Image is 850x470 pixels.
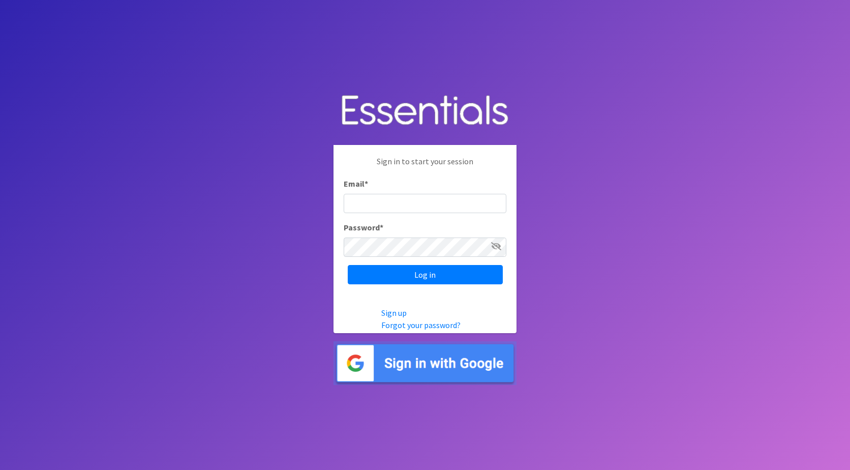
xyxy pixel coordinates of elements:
a: Forgot your password? [381,320,461,330]
abbr: required [380,222,383,232]
p: Sign in to start your session [344,155,506,178]
img: Human Essentials [333,85,517,137]
input: Log in [348,265,503,284]
img: Sign in with Google [333,341,517,386]
abbr: required [365,179,368,189]
label: Password [344,221,383,233]
a: Sign up [381,308,407,318]
label: Email [344,178,368,190]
